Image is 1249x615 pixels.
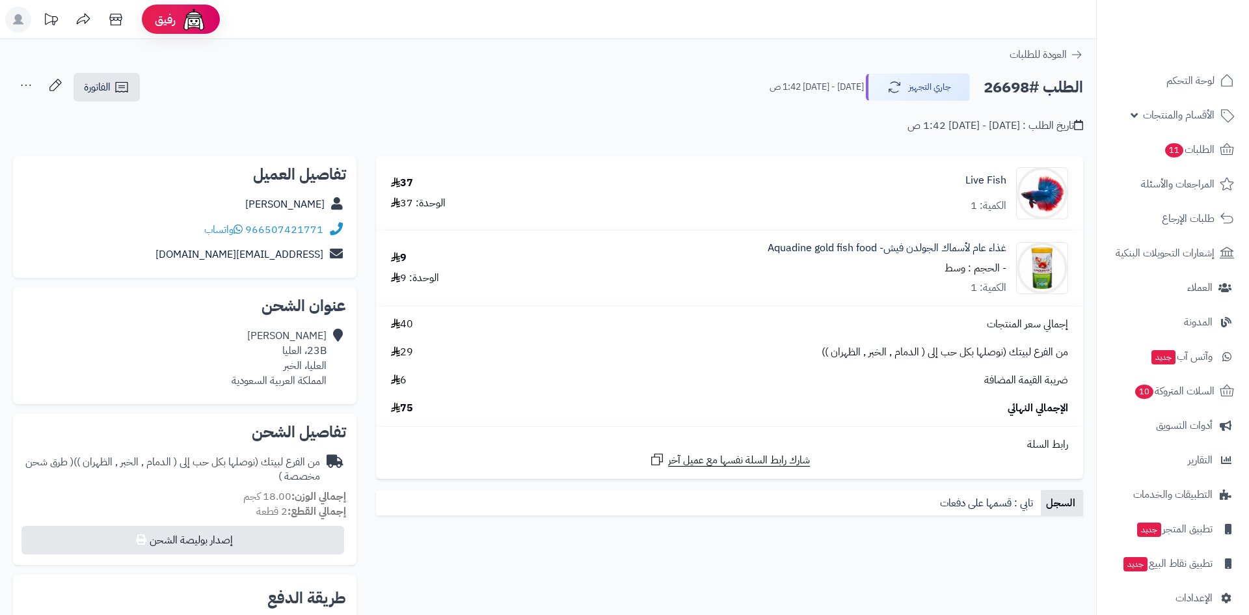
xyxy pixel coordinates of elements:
small: [DATE] - [DATE] 1:42 ص [770,81,864,94]
a: وآتس آبجديد [1105,341,1241,372]
a: المدونة [1105,307,1241,338]
small: 18.00 كجم [243,489,346,504]
span: الإجمالي النهائي [1008,401,1068,416]
span: ( طرق شحن مخصصة ) [25,454,320,485]
span: جديد [1151,350,1175,364]
a: طلبات الإرجاع [1105,203,1241,234]
a: الطلبات11 [1105,134,1241,165]
a: 966507421771 [245,222,323,238]
a: Live Fish [965,173,1006,188]
span: الأقسام والمنتجات [1143,106,1215,124]
div: الكمية: 1 [971,198,1006,213]
span: 6 [391,373,407,388]
a: أدوات التسويق [1105,410,1241,441]
button: جاري التجهيز [866,74,970,101]
img: logo-2.png [1161,29,1237,57]
span: المراجعات والأسئلة [1141,175,1215,193]
a: العودة للطلبات [1010,47,1083,62]
strong: إجمالي القطع: [288,504,346,519]
img: 1668693416-2844004-Center-1-90x90.jpg [1017,167,1068,219]
small: 2 قطعة [256,504,346,519]
span: شارك رابط السلة نفسها مع عميل آخر [668,453,810,468]
h2: عنوان الشحن [23,298,346,314]
span: ضريبة القيمة المضافة [984,373,1068,388]
span: 75 [391,401,413,416]
a: السلات المتروكة10 [1105,376,1241,407]
a: شارك رابط السلة نفسها مع عميل آخر [649,452,810,468]
a: الفاتورة [74,73,140,102]
div: الوحدة: 9 [391,271,439,286]
span: لوحة التحكم [1166,72,1215,90]
div: 9 [391,251,407,266]
a: تابي : قسمها على دفعات [935,490,1041,516]
span: التقارير [1188,451,1213,469]
a: [EMAIL_ADDRESS][DOMAIN_NAME] [155,247,323,262]
a: تطبيق نقاط البيعجديد [1105,548,1241,579]
img: ai-face.png [181,7,207,33]
a: الإعدادات [1105,582,1241,614]
div: 37 [391,176,413,191]
a: تحديثات المنصة [34,7,67,36]
span: 11 [1165,143,1184,158]
a: التقارير [1105,444,1241,476]
span: طلبات الإرجاع [1162,210,1215,228]
small: - الحجم : وسط [945,260,1006,276]
a: غذاء عام لأسماك الجولدن فيش- Aquadine gold fish food [768,241,1006,256]
span: التطبيقات والخدمات [1133,485,1213,504]
span: 40 [391,317,413,332]
span: جديد [1123,557,1148,571]
div: تاريخ الطلب : [DATE] - [DATE] 1:42 ص [907,118,1083,133]
span: إجمالي سعر المنتجات [987,317,1068,332]
span: وآتس آب [1150,348,1213,366]
span: تطبيق نقاط البيع [1122,554,1213,573]
h2: تفاصيل الشحن [23,424,346,440]
div: الكمية: 1 [971,280,1006,295]
a: المراجعات والأسئلة [1105,169,1241,200]
a: [PERSON_NAME] [245,197,325,212]
span: إشعارات التحويلات البنكية [1116,244,1215,262]
h2: الطلب #26698 [984,74,1083,101]
span: تطبيق المتجر [1136,520,1213,538]
h2: تفاصيل العميل [23,167,346,182]
span: السلات المتروكة [1134,382,1215,400]
a: التطبيقات والخدمات [1105,479,1241,510]
span: رفيق [155,12,176,27]
div: رابط السلة [381,437,1078,452]
span: الإعدادات [1175,589,1213,607]
a: تطبيق المتجرجديد [1105,513,1241,545]
span: الفاتورة [84,79,111,95]
span: من الفرع لبيتك (نوصلها بكل حب إلى ( الدمام , الخبر , الظهران )) [822,345,1068,360]
span: جديد [1137,523,1161,537]
span: العملاء [1187,279,1213,297]
h2: طريقة الدفع [267,590,346,606]
a: إشعارات التحويلات البنكية [1105,238,1241,269]
span: العودة للطلبات [1010,47,1067,62]
div: [PERSON_NAME] 23B، العليا العليا، الخبر المملكة العربية السعودية [232,329,327,388]
a: السجل [1041,490,1083,516]
span: 10 [1135,385,1154,400]
span: أدوات التسويق [1156,417,1213,435]
span: الطلبات [1164,141,1215,159]
button: إصدار بوليصة الشحن [21,526,344,554]
span: 29 [391,345,413,360]
div: الوحدة: 37 [391,196,446,211]
a: واتساب [204,222,243,238]
span: المدونة [1184,313,1213,331]
a: العملاء [1105,272,1241,303]
a: لوحة التحكم [1105,65,1241,96]
strong: إجمالي الوزن: [291,489,346,504]
img: 1711002662-71EcsxxyCWs%D9%8A%D9%8A%D9%8A%D8%A8%D9%8Axdsdwsxr-oL-90x90.jpg [1017,242,1068,294]
div: من الفرع لبيتك (نوصلها بكل حب إلى ( الدمام , الخبر , الظهران )) [23,455,320,485]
